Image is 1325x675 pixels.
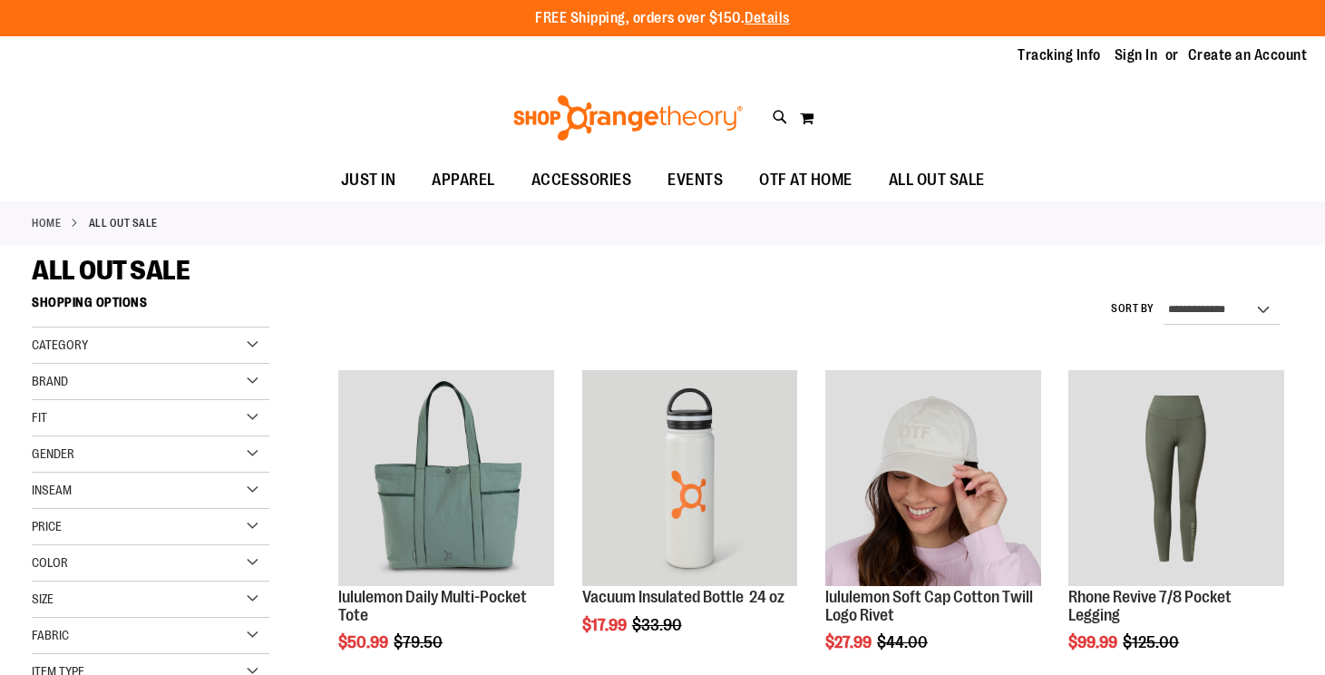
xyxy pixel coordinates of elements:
[745,10,790,26] a: Details
[414,160,513,201] a: APPAREL
[582,370,798,589] a: Vacuum Insulated Bottle 24 oz
[32,555,68,570] span: Color
[32,446,74,461] span: Gender
[32,545,269,582] div: Color
[741,160,871,201] a: OTF AT HOME
[667,160,723,201] span: EVENTS
[32,582,269,618] div: Size
[32,483,72,497] span: Inseam
[432,160,495,201] span: APPAREL
[1018,45,1101,65] a: Tracking Info
[825,588,1033,624] a: lululemon Soft Cap Cotton Twill Logo Rivet
[32,364,269,400] div: Brand
[1068,588,1232,624] a: Rhone Revive 7/8 Pocket Legging
[394,633,445,651] span: $79.50
[32,436,269,473] div: Gender
[32,328,269,364] div: Category
[535,8,790,29] p: FREE Shipping, orders over $150.
[32,215,61,231] a: Home
[338,370,554,586] img: lululemon Daily Multi-Pocket Tote
[32,337,88,352] span: Category
[323,160,414,201] a: JUST IN
[1123,633,1182,651] span: $125.00
[582,370,798,586] img: Vacuum Insulated Bottle 24 oz
[889,160,985,201] span: ALL OUT SALE
[632,616,685,634] span: $33.90
[871,160,1003,201] a: ALL OUT SALE
[825,370,1041,586] img: OTF lululemon Soft Cap Cotton Twill Logo Rivet Khaki
[32,592,54,606] span: Size
[825,633,874,651] span: $27.99
[32,519,62,533] span: Price
[32,374,68,388] span: Brand
[338,370,554,589] a: lululemon Daily Multi-Pocket Tote
[32,287,269,328] strong: Shopping Options
[1068,633,1120,651] span: $99.99
[825,370,1041,589] a: OTF lululemon Soft Cap Cotton Twill Logo Rivet Khaki
[877,633,930,651] span: $44.00
[649,160,741,201] a: EVENTS
[511,95,745,141] img: Shop Orangetheory
[582,616,629,634] span: $17.99
[338,633,391,651] span: $50.99
[582,588,784,606] a: Vacuum Insulated Bottle 24 oz
[341,160,396,201] span: JUST IN
[759,160,852,201] span: OTF AT HOME
[32,255,190,286] span: ALL OUT SALE
[32,628,69,642] span: Fabric
[1111,301,1155,317] label: Sort By
[1068,370,1284,586] img: Rhone Revive 7/8 Pocket Legging
[1188,45,1308,65] a: Create an Account
[338,588,527,624] a: lululemon Daily Multi-Pocket Tote
[1115,45,1158,65] a: Sign In
[89,215,158,231] strong: ALL OUT SALE
[32,618,269,654] div: Fabric
[32,400,269,436] div: Fit
[32,509,269,545] div: Price
[32,473,269,509] div: Inseam
[32,410,47,425] span: Fit
[1068,370,1284,589] a: Rhone Revive 7/8 Pocket Legging
[513,160,650,201] a: ACCESSORIES
[531,160,632,201] span: ACCESSORIES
